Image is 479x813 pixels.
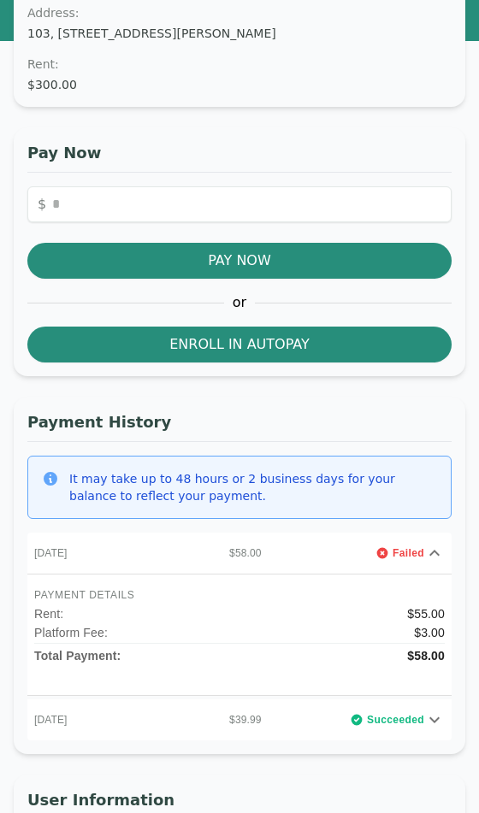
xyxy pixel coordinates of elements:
p: $39.99 [151,713,269,727]
button: Enroll in Autopay [27,327,452,362]
h3: Pay Now [27,141,452,173]
span: or [224,292,255,313]
span: Failed [393,546,424,560]
p: Platform Fee: [34,624,108,641]
dd: 103, [STREET_ADDRESS][PERSON_NAME] [27,25,452,42]
h3: Payment History [27,410,452,442]
span: PAYMENT DETAILS [34,588,445,602]
p: $3.00 [414,624,445,641]
p: [DATE] [34,713,151,727]
dd: $300.00 [27,76,452,93]
div: It may take up to 48 hours or 2 business days for your balance to reflect your payment. [69,470,437,504]
p: Rent : [34,605,63,622]
button: Pay Now [27,243,452,279]
dt: Address: [27,4,452,21]
p: $55.00 [407,605,445,622]
p: $58.00 [407,647,445,664]
div: [DATE]$39.99Succeeded [27,699,452,740]
p: [DATE] [34,546,151,560]
p: $58.00 [151,546,269,560]
div: [DATE]$58.00Failed [27,533,452,574]
div: [DATE]$58.00Failed [27,574,452,695]
dt: Rent : [27,56,452,73]
span: Succeeded [367,713,424,727]
p: Total Payment: [34,647,121,664]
